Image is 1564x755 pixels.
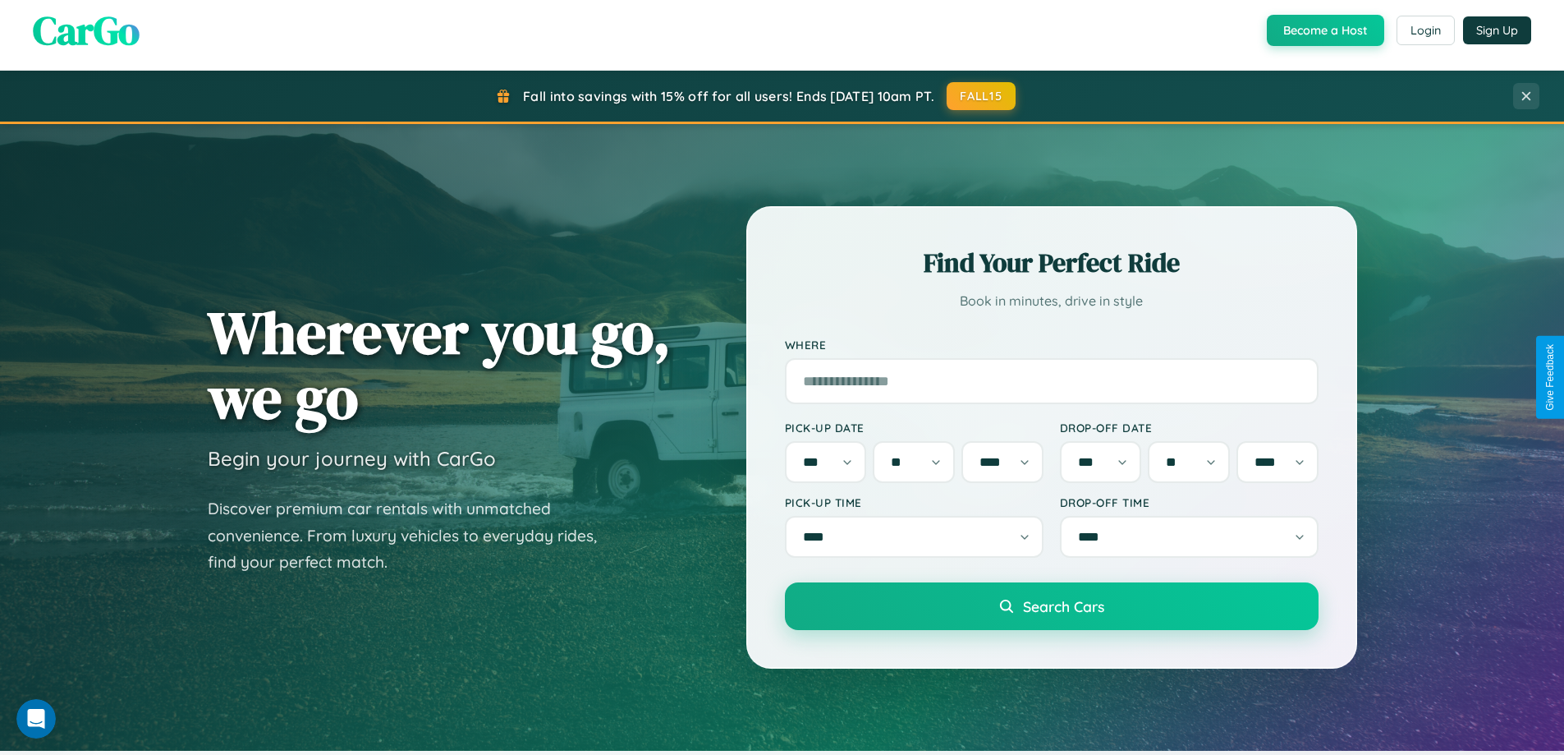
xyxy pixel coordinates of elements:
label: Drop-off Date [1060,421,1319,435]
h2: Find Your Perfect Ride [785,245,1319,281]
span: Search Cars [1023,597,1104,615]
iframe: Intercom live chat [16,699,56,739]
span: CarGo [33,3,140,58]
button: Login [1397,16,1455,45]
button: Become a Host [1267,15,1384,46]
h1: Wherever you go, we go [208,300,671,430]
p: Book in minutes, drive in style [785,289,1319,313]
button: FALL15 [947,82,1016,110]
span: Fall into savings with 15% off for all users! Ends [DATE] 10am PT. [523,88,934,104]
h3: Begin your journey with CarGo [208,446,496,471]
button: Search Cars [785,582,1319,630]
div: Give Feedback [1544,344,1556,411]
label: Where [785,338,1319,352]
label: Pick-up Date [785,421,1043,435]
button: Sign Up [1463,16,1531,44]
p: Discover premium car rentals with unmatched convenience. From luxury vehicles to everyday rides, ... [208,495,618,576]
label: Pick-up Time [785,495,1043,509]
label: Drop-off Time [1060,495,1319,509]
